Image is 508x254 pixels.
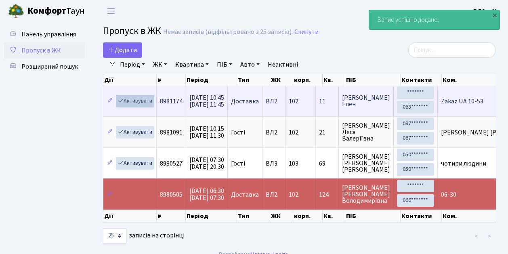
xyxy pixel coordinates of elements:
[231,160,245,167] span: Гості
[266,191,282,198] span: ВЛ2
[21,62,78,71] span: Розширений пошук
[150,58,170,71] a: ЖК
[186,210,237,222] th: Період
[401,74,442,86] th: Контакти
[237,58,263,71] a: Авто
[342,94,390,107] span: [PERSON_NAME] Елен
[266,98,282,105] span: ВЛ2
[237,210,270,222] th: Тип
[491,11,499,19] div: ×
[189,124,224,140] span: [DATE] 10:15 [DATE] 11:30
[473,6,498,16] a: ВЛ2 -. К.
[319,98,335,105] span: 11
[319,129,335,136] span: 21
[319,160,335,167] span: 69
[4,59,85,75] a: Розширений пошук
[27,4,66,17] b: Комфорт
[160,97,183,106] span: 8981174
[270,74,293,86] th: ЖК
[289,190,298,199] span: 102
[231,129,245,136] span: Гості
[266,160,282,167] span: ВЛ3
[342,122,390,142] span: [PERSON_NAME] Леся Валеріївна
[319,191,335,198] span: 124
[103,74,157,86] th: Дії
[214,58,235,71] a: ПІБ
[117,58,148,71] a: Період
[369,10,500,29] div: Запис успішно додано.
[237,74,270,86] th: Тип
[27,4,85,18] span: Таун
[189,93,224,109] span: [DATE] 10:45 [DATE] 11:45
[101,4,121,18] button: Переключити навігацію
[323,74,345,86] th: Кв.
[189,187,224,202] span: [DATE] 06:30 [DATE] 07:30
[342,153,390,173] span: [PERSON_NAME] [PERSON_NAME] [PERSON_NAME]
[172,58,212,71] a: Квартира
[157,210,186,222] th: #
[408,42,496,58] input: Пошук...
[108,46,137,55] span: Додати
[266,129,282,136] span: ВЛ2
[103,42,142,58] a: Додати
[21,30,76,39] span: Панель управління
[441,159,486,168] span: чотири людини
[4,26,85,42] a: Панель управління
[160,159,183,168] span: 8980527
[160,128,183,137] span: 8981091
[289,159,298,168] span: 103
[473,7,498,16] b: ВЛ2 -. К.
[116,95,154,107] a: Активувати
[323,210,345,222] th: Кв.
[186,74,237,86] th: Період
[4,42,85,59] a: Пропуск в ЖК
[441,97,483,106] span: Zakaz UA 10-53
[103,24,161,38] span: Пропуск в ЖК
[163,28,293,36] div: Немає записів (відфільтровано з 25 записів).
[270,210,293,222] th: ЖК
[293,210,323,222] th: корп.
[401,210,442,222] th: Контакти
[345,74,401,86] th: ПІБ
[8,3,24,19] img: logo.png
[160,190,183,199] span: 8980505
[294,28,319,36] a: Скинути
[342,185,390,204] span: [PERSON_NAME] [PERSON_NAME] Володимирівна
[289,97,298,106] span: 102
[345,210,401,222] th: ПІБ
[231,191,259,198] span: Доставка
[116,157,154,170] a: Активувати
[157,74,186,86] th: #
[441,190,456,199] span: 06-30
[189,155,224,171] span: [DATE] 07:30 [DATE] 20:30
[103,210,157,222] th: Дії
[116,126,154,139] a: Активувати
[264,58,301,71] a: Неактивні
[103,228,185,244] label: записів на сторінці
[289,128,298,137] span: 102
[293,74,323,86] th: корп.
[103,228,126,244] select: записів на сторінці
[231,98,259,105] span: Доставка
[21,46,61,55] span: Пропуск в ЖК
